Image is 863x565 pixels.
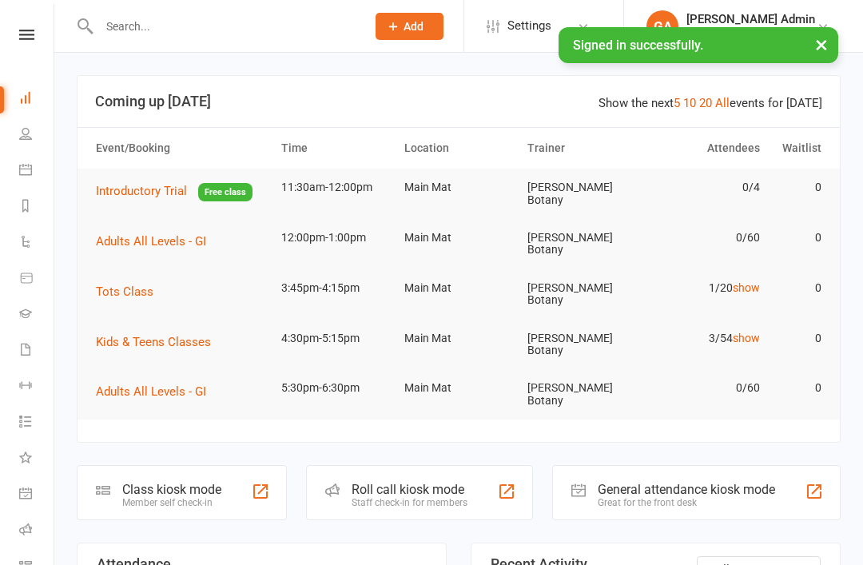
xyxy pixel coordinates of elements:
a: Roll call kiosk mode [19,513,55,549]
a: show [733,332,760,344]
input: Search... [94,15,355,38]
div: Roll call kiosk mode [352,482,467,497]
span: Adults All Levels - GI [96,234,206,249]
td: [PERSON_NAME] Botany [520,320,643,370]
td: 0 [767,169,829,206]
div: GA [646,10,678,42]
td: Main Mat [397,320,520,357]
span: Kids & Teens Classes [96,335,211,349]
a: 20 [699,96,712,110]
td: 12:00pm-1:00pm [274,219,397,257]
a: 10 [683,96,696,110]
span: Free class [198,183,253,201]
a: Dashboard [19,82,55,117]
td: 0 [767,369,829,407]
a: Product Sales [19,261,55,297]
td: [PERSON_NAME] Botany [520,269,643,320]
td: 0/4 [643,169,766,206]
th: Waitlist [767,128,829,169]
a: People [19,117,55,153]
a: All [715,96,730,110]
h3: Coming up [DATE] [95,94,822,109]
td: 4:30pm-5:15pm [274,320,397,357]
button: Tots Class [96,282,165,301]
td: 1/20 [643,269,766,307]
th: Time [274,128,397,169]
span: Tots Class [96,284,153,299]
div: [PERSON_NAME] Botany [686,26,815,41]
td: 0 [767,219,829,257]
span: Signed in successfully. [573,38,703,53]
td: Main Mat [397,169,520,206]
span: Adults All Levels - GI [96,384,206,399]
td: 5:30pm-6:30pm [274,369,397,407]
td: Main Mat [397,269,520,307]
td: 11:30am-12:00pm [274,169,397,206]
a: Reports [19,189,55,225]
td: 3/54 [643,320,766,357]
th: Location [397,128,520,169]
span: Settings [507,8,551,44]
th: Trainer [520,128,643,169]
a: General attendance kiosk mode [19,477,55,513]
div: Member self check-in [122,497,221,508]
a: Calendar [19,153,55,189]
div: [PERSON_NAME] Admin [686,12,815,26]
button: Introductory TrialFree class [96,181,253,201]
div: Class kiosk mode [122,482,221,497]
div: Show the next events for [DATE] [599,94,822,113]
td: [PERSON_NAME] Botany [520,219,643,269]
span: Introductory Trial [96,184,187,198]
td: 3:45pm-4:15pm [274,269,397,307]
td: 0/60 [643,219,766,257]
div: Great for the front desk [598,497,775,508]
th: Attendees [643,128,766,169]
div: General attendance kiosk mode [598,482,775,497]
td: 0 [767,320,829,357]
button: Adults All Levels - GI [96,232,217,251]
a: What's New [19,441,55,477]
th: Event/Booking [89,128,274,169]
button: Adults All Levels - GI [96,382,217,401]
td: 0/60 [643,369,766,407]
span: Add [404,20,424,33]
button: Kids & Teens Classes [96,332,222,352]
td: [PERSON_NAME] Botany [520,369,643,420]
td: 0 [767,269,829,307]
td: [PERSON_NAME] Botany [520,169,643,219]
div: Staff check-in for members [352,497,467,508]
a: 5 [674,96,680,110]
td: Main Mat [397,369,520,407]
td: Main Mat [397,219,520,257]
a: show [733,281,760,294]
button: × [807,27,836,62]
button: Add [376,13,443,40]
